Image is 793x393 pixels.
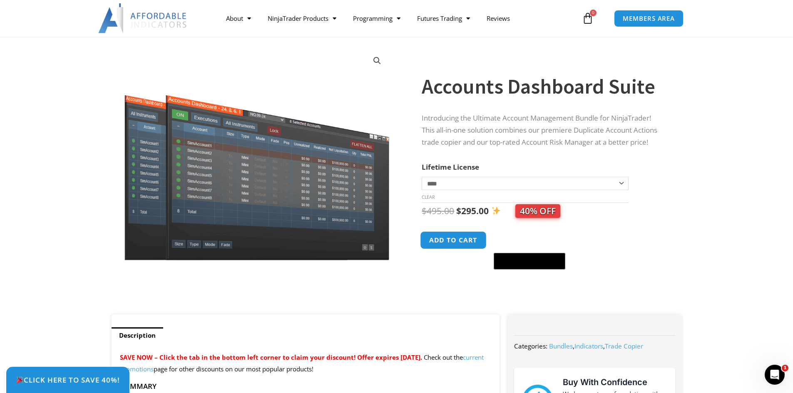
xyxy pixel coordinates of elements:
[623,15,675,22] span: MEMBERS AREA
[590,10,597,16] span: 0
[16,376,23,383] img: 🎉
[614,10,684,27] a: MEMBERS AREA
[218,9,259,28] a: About
[492,206,500,215] img: ✨
[16,376,120,383] span: Click Here to save 40%!
[120,353,422,361] span: SAVE NOW – Click the tab in the bottom left corner to claim your discount! Offer expires [DATE].
[259,9,345,28] a: NinjaTrader Products
[494,253,565,269] button: Buy with GPay
[569,6,606,30] a: 0
[515,204,560,218] span: 40% OFF
[422,194,435,200] a: Clear options
[420,231,487,249] button: Add to cart
[549,342,573,350] a: Bundles
[574,342,603,350] a: Indicators
[549,342,643,350] span: , ,
[120,352,492,375] p: Check out the page for other discounts on our most popular products!
[112,327,163,344] a: Description
[218,9,580,28] nav: Menu
[370,53,385,68] a: View full-screen image gallery
[409,9,478,28] a: Futures Trading
[456,205,489,217] bdi: 295.00
[605,342,643,350] a: Trade Copier
[422,205,427,217] span: $
[98,3,188,33] img: LogoAI | Affordable Indicators – NinjaTrader
[478,9,518,28] a: Reviews
[422,112,665,148] p: Introducing the Ultimate Account Management Bundle for NinjaTrader! This all-in-one solution comb...
[422,72,665,101] h1: Accounts Dashboard Suite
[422,205,454,217] bdi: 495.00
[456,205,461,217] span: $
[765,365,785,385] iframe: Intercom live chat
[422,162,479,172] label: Lifetime License
[514,342,547,350] span: Categories:
[6,367,129,393] a: 🎉Click Here to save 40%!
[345,9,409,28] a: Programming
[492,230,567,250] iframe: Secure express checkout frame
[422,274,665,282] iframe: PayPal Message 1
[782,365,788,371] span: 1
